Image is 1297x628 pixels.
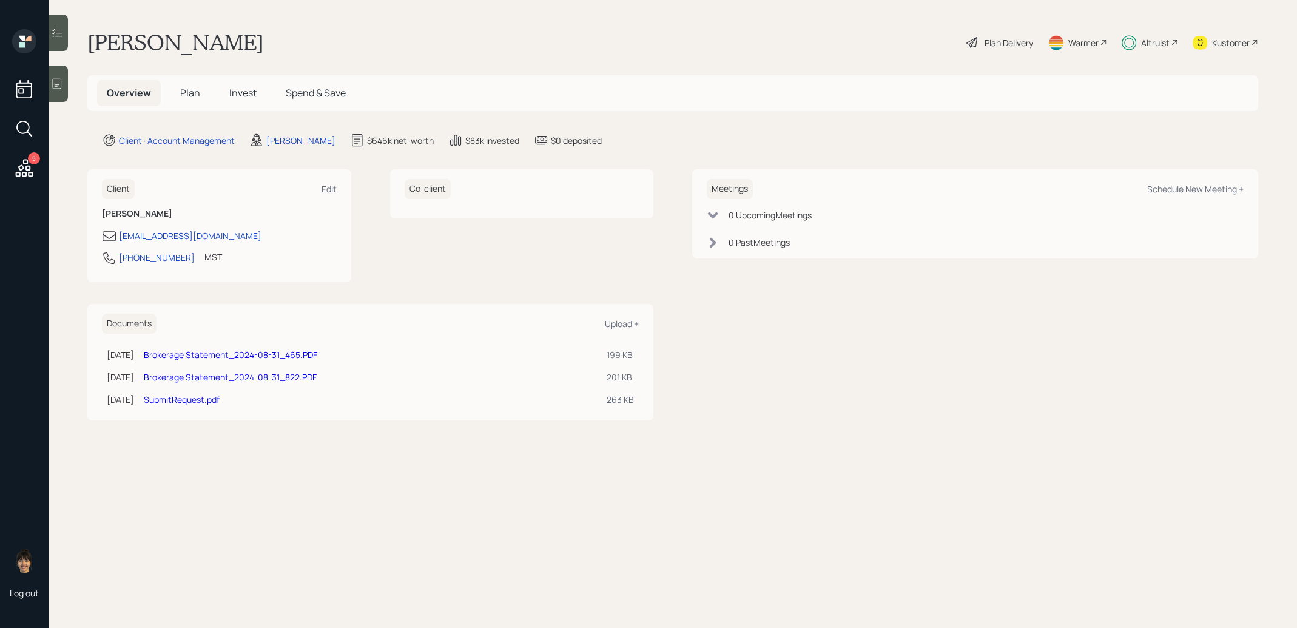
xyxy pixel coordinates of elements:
div: MST [204,251,222,263]
span: Plan [180,86,200,100]
div: Schedule New Meeting + [1147,183,1244,195]
div: $83k invested [465,134,519,147]
div: [DATE] [107,393,134,406]
h1: [PERSON_NAME] [87,29,264,56]
div: 0 Past Meeting s [729,236,790,249]
h6: [PERSON_NAME] [102,209,337,219]
h6: Client [102,179,135,199]
span: Invest [229,86,257,100]
div: Client · Account Management [119,134,235,147]
h6: Documents [102,314,157,334]
img: treva-nostdahl-headshot.png [12,549,36,573]
a: SubmitRequest.pdf [144,394,220,405]
div: Altruist [1141,36,1170,49]
div: Plan Delivery [985,36,1033,49]
div: [PERSON_NAME] [266,134,335,147]
div: [EMAIL_ADDRESS][DOMAIN_NAME] [119,229,261,242]
span: Overview [107,86,151,100]
a: Brokerage Statement_2024-08-31_465.PDF [144,349,317,360]
div: $0 deposited [551,134,602,147]
span: Spend & Save [286,86,346,100]
div: [PHONE_NUMBER] [119,251,195,264]
div: 263 KB [607,393,634,406]
div: $646k net-worth [367,134,434,147]
div: 199 KB [607,348,634,361]
div: 5 [28,152,40,164]
div: [DATE] [107,348,134,361]
h6: Meetings [707,179,753,199]
div: 0 Upcoming Meeting s [729,209,812,221]
div: Kustomer [1212,36,1250,49]
div: Edit [322,183,337,195]
div: Upload + [605,318,639,329]
div: Warmer [1068,36,1099,49]
div: [DATE] [107,371,134,383]
div: Log out [10,587,39,599]
h6: Co-client [405,179,451,199]
div: 201 KB [607,371,634,383]
a: Brokerage Statement_2024-08-31_822.PDF [144,371,317,383]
